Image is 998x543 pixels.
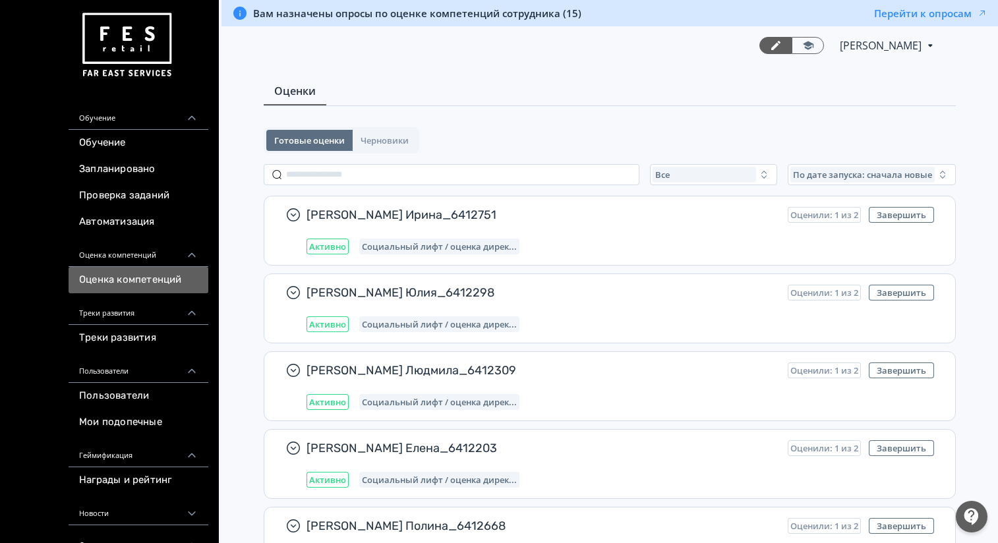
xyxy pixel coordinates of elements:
[69,325,208,351] a: Треки развития
[69,494,208,525] div: Новости
[840,38,924,53] span: Инесса Семенова
[869,362,934,378] button: Завершить
[793,169,932,180] span: По дате запуска: сначала новые
[69,436,208,467] div: Геймификация
[362,319,517,329] span: Социальный лифт / оценка директора магазина
[69,383,208,409] a: Пользователи
[869,440,934,456] button: Завершить
[790,287,858,298] span: Оценили: 1 из 2
[69,156,208,183] a: Запланировано
[69,209,208,235] a: Автоматизация
[869,207,934,223] button: Завершить
[361,135,409,146] span: Черновики
[253,7,581,20] span: Вам назначены опросы по оценке компетенций сотрудника (15)
[792,37,824,54] a: Переключиться в режим ученика
[69,409,208,436] a: Мои подопечные
[69,267,208,293] a: Оценка компетенций
[655,169,670,180] span: Все
[307,285,777,300] span: [PERSON_NAME] Юлия_6412298
[790,443,858,453] span: Оценили: 1 из 2
[309,241,346,252] span: Активно
[869,285,934,300] button: Завершить
[790,521,858,531] span: Оценили: 1 из 2
[69,183,208,209] a: Проверка заданий
[309,319,346,329] span: Активно
[307,440,777,456] span: [PERSON_NAME] Елена_6412203
[362,241,517,252] span: Социальный лифт / оценка директора магазина
[309,397,346,407] span: Активно
[362,397,517,407] span: Социальный лифт / оценка директора магазина
[307,362,777,378] span: [PERSON_NAME] Людмила_6412309
[650,164,777,185] button: Все
[309,474,346,485] span: Активно
[274,135,345,146] span: Готовые оценки
[874,7,987,20] button: Перейти к опросам
[788,164,956,185] button: По дате запуска: сначала новые
[79,8,174,82] img: https://files.teachbase.ru/system/account/57463/logo/medium-936fc5084dd2c598f50a98b9cbe0469a.png
[69,351,208,383] div: Пользователи
[69,235,208,267] div: Оценка компетенций
[69,293,208,325] div: Треки развития
[790,210,858,220] span: Оценили: 1 из 2
[307,518,777,534] span: [PERSON_NAME] Полина_6412668
[362,474,517,485] span: Социальный лифт / оценка директора магазина
[790,365,858,376] span: Оценили: 1 из 2
[353,130,417,151] button: Черновики
[307,207,777,223] span: [PERSON_NAME] Ирина_6412751
[274,83,316,99] span: Оценки
[69,130,208,156] a: Обучение
[69,467,208,494] a: Награды и рейтинг
[869,518,934,534] button: Завершить
[69,98,208,130] div: Обучение
[266,130,353,151] button: Готовые оценки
